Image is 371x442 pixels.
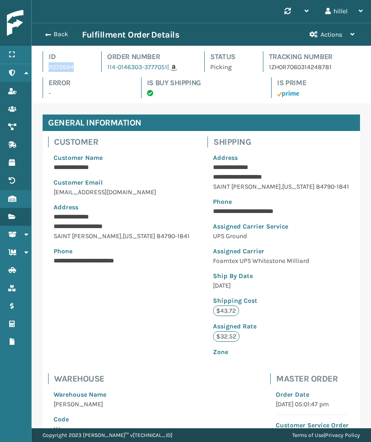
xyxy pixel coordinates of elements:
p: Order Date [276,390,349,399]
p: [DATE] [213,281,349,290]
p: Zone [213,347,349,357]
a: Privacy Policy [325,432,360,438]
h4: Customer [54,136,195,147]
p: Phone [213,197,349,207]
h4: Shipping [213,136,355,147]
h4: Order Number [107,51,188,62]
p: 2072694 [49,62,85,72]
p: Code [54,415,129,424]
a: Terms of Use [292,432,324,438]
div: | [292,428,360,442]
h4: Id [49,51,85,62]
h4: Warehouse [54,373,134,384]
p: Warehouse Name [54,390,129,399]
span: , [281,183,282,191]
button: Actions [301,23,363,46]
p: Assigned Rate [213,322,349,331]
span: SAINT [PERSON_NAME] [54,232,121,240]
p: $32.52 [213,331,240,342]
h4: Status [210,51,246,62]
p: Assigned Carrier [213,246,349,256]
p: Customer Name [54,153,190,163]
p: Foamtex UPS Whitestone Milliard [213,256,349,266]
p: Customer Email [54,178,190,187]
button: Back [40,30,82,38]
p: $43.72 [213,306,239,316]
p: [EMAIL_ADDRESS][DOMAIN_NAME] [54,187,190,197]
span: Actions [321,31,342,38]
h4: Tracking Number [269,51,344,62]
p: Shipping Cost [213,296,349,306]
span: SAINT [PERSON_NAME] [213,183,281,191]
img: logo [7,10,89,36]
a: 114-0146303-3777051 [107,63,167,71]
a: | [167,63,177,71]
span: 84790-1841 [316,183,349,191]
h4: General Information [43,115,360,131]
p: Assigned Carrier Service [213,222,349,231]
p: Ship By Date [213,271,349,281]
span: Address [54,203,78,211]
p: LV [54,424,129,434]
p: 1ZH0R7060314248781 [269,62,344,72]
span: | [167,63,169,71]
span: [US_STATE] [282,183,315,191]
p: UPS Ground [213,231,349,241]
p: Phone [54,246,190,256]
span: Address [213,154,238,162]
p: Picking [210,62,246,72]
p: [DATE] 05:01:47 pm [276,399,349,409]
p: Customer Service Order Number [276,420,349,440]
h4: Master Order [276,373,355,384]
h4: Is Buy Shipping [147,77,255,88]
span: , [121,232,123,240]
p: Copyright 2023 [PERSON_NAME]™ v [TECHNICAL_ID] [43,428,172,442]
h3: Fulfillment Order Details [82,29,179,40]
span: 84790-1841 [157,232,190,240]
h4: Is Prime [277,77,360,88]
span: [US_STATE] [123,232,155,240]
p: - [49,88,125,98]
p: [PERSON_NAME] [54,399,129,409]
h4: Error [49,77,125,88]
